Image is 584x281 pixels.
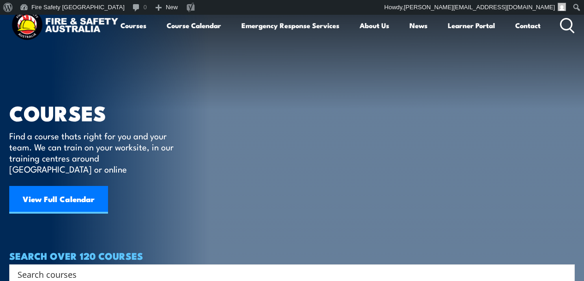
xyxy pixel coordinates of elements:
[559,268,572,281] button: Search magnifier button
[9,103,187,121] h1: COURSES
[19,268,556,281] form: Search form
[9,251,575,261] h4: SEARCH OVER 120 COURSES
[9,130,178,174] p: Find a course thats right for you and your team. We can train on your worksite, in our training c...
[120,14,146,36] a: Courses
[241,14,339,36] a: Emergency Response Services
[404,4,555,11] span: [PERSON_NAME][EMAIL_ADDRESS][DOMAIN_NAME]
[515,14,541,36] a: Contact
[18,267,554,281] input: Search input
[448,14,495,36] a: Learner Portal
[360,14,389,36] a: About Us
[409,14,427,36] a: News
[9,186,108,214] a: View Full Calendar
[167,14,221,36] a: Course Calendar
